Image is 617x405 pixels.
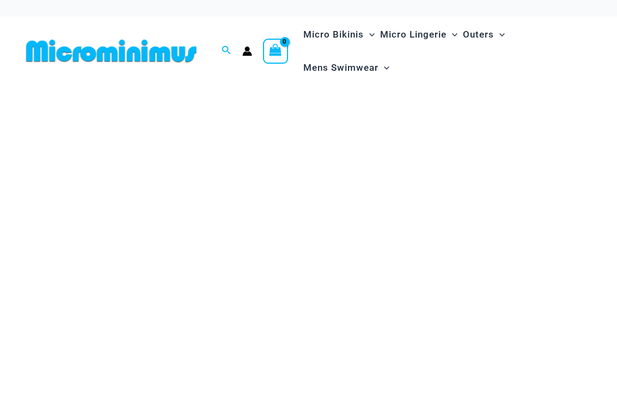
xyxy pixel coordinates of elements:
a: Micro LingerieMenu ToggleMenu Toggle [377,18,460,51]
a: Mens SwimwearMenu ToggleMenu Toggle [301,51,392,84]
img: MM SHOP LOGO FLAT [22,39,201,63]
span: Micro Lingerie [380,21,447,48]
span: Mens Swimwear [303,54,378,82]
a: OutersMenu ToggleMenu Toggle [460,18,508,51]
span: Menu Toggle [447,21,457,48]
span: Menu Toggle [378,54,389,82]
span: Outers [463,21,494,48]
span: Menu Toggle [494,21,505,48]
a: Search icon link [222,44,231,58]
nav: Site Navigation [299,16,595,86]
a: Account icon link [242,46,252,56]
a: View Shopping Cart, empty [263,39,288,64]
span: Menu Toggle [364,21,375,48]
span: Micro Bikinis [303,21,364,48]
a: Micro BikinisMenu ToggleMenu Toggle [301,18,377,51]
